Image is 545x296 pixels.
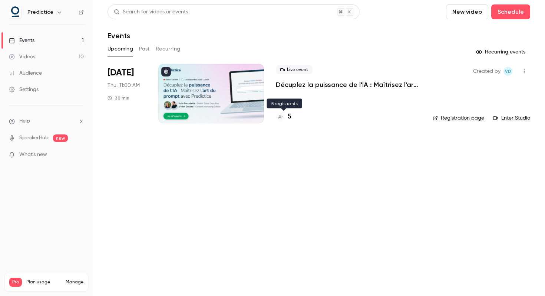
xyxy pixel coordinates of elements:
a: 5 [276,112,291,122]
iframe: Noticeable Trigger [75,152,84,158]
a: Registration page [433,114,484,122]
div: Videos [9,53,35,61]
h4: 5 [288,112,291,122]
span: Help [19,117,30,125]
span: Live event [276,65,313,74]
h6: Predictice [27,9,53,16]
span: Vivien Douard [503,67,512,76]
div: Audience [9,69,42,77]
a: Enter Studio [493,114,530,122]
img: Predictice [9,6,21,18]
span: What's new [19,151,47,159]
span: [DATE] [108,67,134,79]
span: Created by [473,67,501,76]
button: Recurring [156,43,181,55]
a: Décuplez la puissance de l'IA : Maîtrisez l'art du prompt avec Predictice [276,80,421,89]
div: 30 min [108,95,129,101]
span: VD [505,67,511,76]
button: Schedule [491,4,530,19]
div: Settings [9,86,39,93]
span: new [53,134,68,142]
span: Thu, 11:00 AM [108,82,140,89]
div: Sep 18 Thu, 11:00 AM (Europe/Paris) [108,64,146,123]
button: Past [139,43,150,55]
li: help-dropdown-opener [9,117,84,125]
a: Manage [66,279,83,285]
a: SpeakerHub [19,134,49,142]
div: Events [9,37,34,44]
div: Search for videos or events [114,8,188,16]
h1: Events [108,31,130,40]
button: New video [446,4,488,19]
button: Recurring events [473,46,530,58]
span: Pro [9,278,22,287]
button: Upcoming [108,43,133,55]
span: Plan usage [26,279,61,285]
